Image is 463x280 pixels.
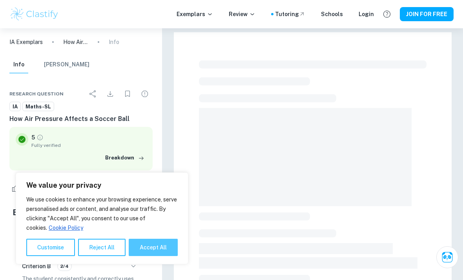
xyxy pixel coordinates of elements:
[9,38,43,46] a: IA Exemplars
[10,103,20,111] span: IA
[58,263,71,270] span: 2/4
[16,172,188,264] div: We value your privacy
[120,86,135,102] div: Bookmark
[103,152,146,164] button: Breakdown
[22,102,54,112] a: Maths-SL
[26,195,178,232] p: We use cookies to enhance your browsing experience, serve personalised ads or content, and analys...
[9,56,28,73] button: Info
[63,38,88,46] p: How Air Pressure Affects a Soccer Ball
[9,6,59,22] img: Clastify logo
[31,133,35,142] p: 5
[380,7,394,21] button: Help and Feedback
[44,56,89,73] button: [PERSON_NAME]
[78,239,126,256] button: Reject All
[229,10,255,18] p: Review
[31,142,146,149] span: Fully verified
[26,181,178,190] p: We value your privacy
[400,7,454,21] button: JOIN FOR FREE
[109,38,119,46] p: Info
[436,246,458,268] button: Ask Clai
[177,10,213,18] p: Exemplars
[359,10,374,18] a: Login
[85,86,101,102] div: Share
[137,86,153,102] div: Report issue
[9,114,153,124] h6: How Air Pressure Affects a Soccer Ball
[22,262,51,271] h6: Criterion B
[102,86,118,102] div: Download
[275,10,305,18] a: Tutoring
[9,90,64,97] span: Research question
[9,102,21,112] a: IA
[26,239,75,256] button: Customise
[9,182,36,195] div: Like
[321,10,343,18] a: Schools
[23,103,54,111] span: Maths-SL
[129,239,178,256] button: Accept All
[13,207,149,218] h5: Examiner's summary
[36,134,44,141] a: Grade fully verified
[48,224,84,231] a: Cookie Policy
